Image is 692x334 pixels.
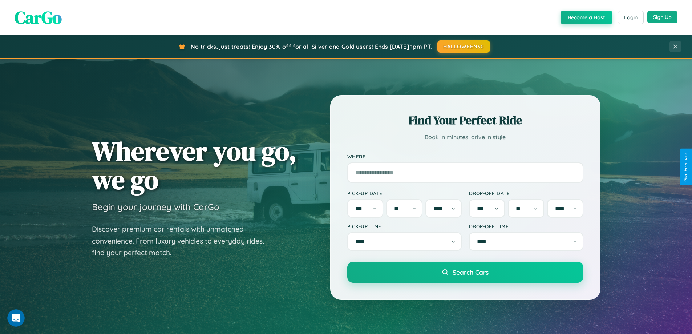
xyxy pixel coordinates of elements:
button: Search Cars [347,262,583,283]
button: HALLOWEEN30 [437,40,490,53]
div: Give Feedback [683,152,688,182]
label: Drop-off Time [469,223,583,229]
span: Search Cars [453,268,489,276]
button: Login [618,11,644,24]
label: Where [347,153,583,160]
label: Pick-up Time [347,223,462,229]
button: Sign Up [647,11,677,23]
label: Drop-off Date [469,190,583,196]
h1: Wherever you go, we go [92,137,297,194]
label: Pick-up Date [347,190,462,196]
button: Become a Host [561,11,612,24]
iframe: Intercom live chat [7,309,25,327]
h3: Begin your journey with CarGo [92,201,219,212]
h2: Find Your Perfect Ride [347,112,583,128]
span: CarGo [15,5,62,29]
p: Discover premium car rentals with unmatched convenience. From luxury vehicles to everyday rides, ... [92,223,274,259]
span: No tricks, just treats! Enjoy 30% off for all Silver and Gold users! Ends [DATE] 1pm PT. [191,43,432,50]
p: Book in minutes, drive in style [347,132,583,142]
